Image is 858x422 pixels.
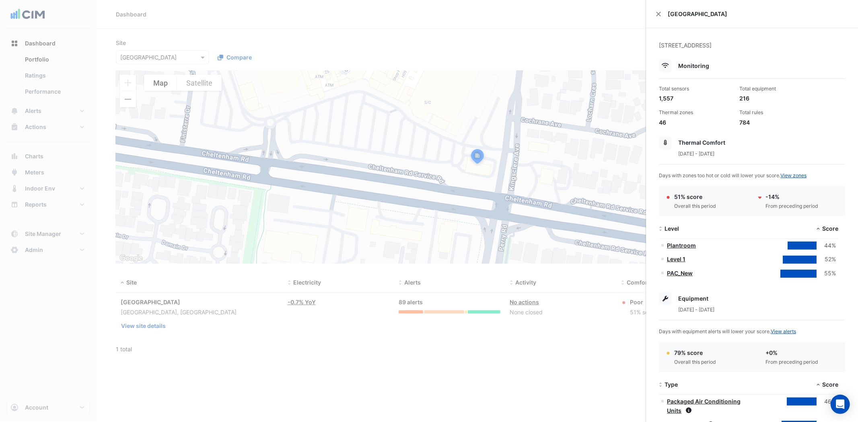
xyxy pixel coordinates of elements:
[771,328,796,334] a: View alerts
[739,94,813,102] div: 216
[656,11,661,17] button: Close
[822,225,838,232] span: Score
[668,10,848,18] span: [GEOGRAPHIC_DATA]
[659,109,733,116] div: Thermal zones
[831,395,850,414] div: Open Intercom Messenger
[780,172,807,178] a: View zones
[817,241,836,250] div: 44%
[667,398,741,414] a: Packaged Air Conditioning Units
[659,118,733,127] div: 46
[739,85,813,92] div: Total equipment
[665,381,678,388] span: Type
[667,256,685,262] a: Level 1
[739,109,813,116] div: Total rules
[659,41,845,59] div: [STREET_ADDRESS]
[659,85,733,92] div: Total sensors
[674,203,716,210] div: Overall this period
[766,358,819,366] div: From preceding period
[678,139,725,146] span: Thermal Comfort
[659,172,807,178] span: Days with zones too hot or cold will lower your score.
[667,242,696,249] a: Plantroom
[678,62,709,69] span: Monitoring
[659,328,796,334] span: Days with equipment alerts will lower your score.
[817,255,836,264] div: 52%
[739,118,813,127] div: 784
[766,348,819,357] div: + 0%
[667,270,693,277] a: PAC_New
[817,269,836,278] div: 55%
[674,358,716,366] div: Overall this period
[817,397,836,406] div: 46%
[665,225,679,232] span: Level
[678,151,714,157] span: [DATE] - [DATE]
[678,307,714,313] span: [DATE] - [DATE]
[674,348,716,357] div: 79% score
[822,381,838,388] span: Score
[659,94,733,102] div: 1,557
[766,193,819,201] div: -14%
[766,203,819,210] div: From preceding period
[678,295,708,302] span: Equipment
[674,193,716,201] div: 51% score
